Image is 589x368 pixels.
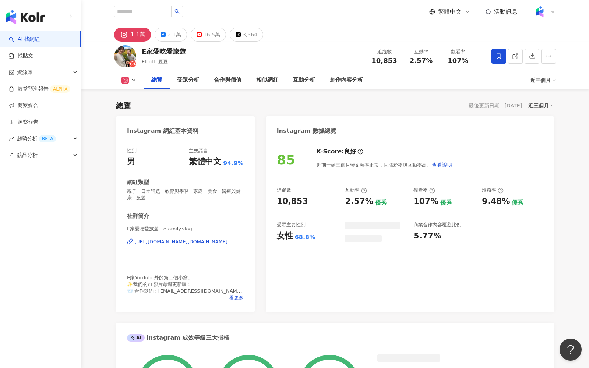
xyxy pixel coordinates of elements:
div: 追蹤數 [370,48,398,56]
a: searchAI 找網紅 [9,36,40,43]
span: 趨勢分析 [17,130,56,147]
div: 相似網紅 [256,76,278,85]
div: 社群簡介 [127,212,149,220]
a: 找貼文 [9,52,33,60]
span: E家愛吃愛旅遊 | efamily.vlog [127,226,244,232]
div: 近三個月 [530,74,556,86]
div: 總覽 [116,100,131,111]
div: 16.5萬 [204,29,220,40]
button: 1.1萬 [114,28,151,42]
span: 親子 · 日常話題 · 教育與學習 · 家庭 · 美食 · 醫療與健康 · 旅遊 [127,188,244,201]
div: 9.48% [482,196,510,207]
span: 活動訊息 [494,8,518,15]
div: 良好 [344,148,356,156]
span: 查看說明 [432,162,452,168]
div: Instagram 網紅基本資料 [127,127,198,135]
div: AI [127,334,145,342]
span: 繁體中文 [438,8,462,16]
button: 16.5萬 [191,28,226,42]
div: 10,853 [277,196,308,207]
span: 10,853 [371,57,397,64]
div: 107% [413,196,438,207]
a: 洞察報告 [9,118,38,126]
div: 優秀 [512,199,523,207]
span: 2.57% [410,57,433,64]
iframe: Help Scout Beacon - Open [560,339,582,361]
div: BETA [39,135,56,142]
div: 85 [277,152,295,167]
div: 男 [127,156,135,167]
div: [URL][DOMAIN_NAME][DOMAIN_NAME] [134,238,228,245]
button: 3,564 [230,28,263,42]
div: 主要語言 [189,148,208,154]
span: rise [9,136,14,141]
div: 2.57% [345,196,373,207]
img: KOL Avatar [114,45,136,67]
span: 看更多 [229,294,244,301]
div: 合作與價值 [214,76,241,85]
a: 效益預測報告ALPHA [9,85,70,93]
div: 總覽 [151,76,162,85]
div: 優秀 [440,199,452,207]
span: 資源庫 [17,64,32,81]
div: 互動分析 [293,76,315,85]
div: 受眾分析 [177,76,199,85]
a: 商案媒合 [9,102,38,109]
a: [URL][DOMAIN_NAME][DOMAIN_NAME] [127,238,244,245]
div: 漲粉率 [482,187,504,194]
div: 5.77% [413,230,441,242]
span: Elliott, 豆豆 [142,59,168,64]
div: 近期一到三個月發文頻率正常，且漲粉率與互動率高。 [317,158,453,172]
span: 競品分析 [17,147,38,163]
span: search [174,9,180,14]
div: 觀看率 [444,48,472,56]
img: Kolr%20app%20icon%20%281%29.png [533,5,547,19]
div: 女性 [277,230,293,242]
span: 94.9% [223,159,244,167]
span: 107% [448,57,468,64]
div: 近三個月 [528,101,554,110]
div: 1.1萬 [130,29,145,40]
div: 追蹤數 [277,187,291,194]
div: 網紅類型 [127,178,149,186]
div: E家愛吃愛旅遊 [142,47,186,56]
button: 查看說明 [431,158,453,172]
div: K-Score : [317,148,363,156]
div: 3,564 [243,29,257,40]
div: 互動率 [345,187,367,194]
div: 2.1萬 [167,29,181,40]
div: Instagram 成效等級三大指標 [127,334,229,342]
div: 受眾主要性別 [277,222,306,228]
div: 性別 [127,148,137,154]
div: 優秀 [375,199,387,207]
img: logo [6,10,45,24]
div: Instagram 數據總覽 [277,127,336,135]
div: 68.8% [295,233,315,241]
div: 互動率 [407,48,435,56]
div: 最後更新日期：[DATE] [469,103,522,109]
button: 2.1萬 [155,28,187,42]
div: 商業合作內容覆蓋比例 [413,222,461,228]
div: 觀看率 [413,187,435,194]
span: E家YouTube外的第二個小窩。 ✨我們的YT影片每週更新喔！ 📨 合作邀約 : [EMAIL_ADDRESS][DOMAIN_NAME] ⬇️點下面連結看更多⬇️ [127,275,242,301]
div: 創作內容分析 [330,76,363,85]
div: 繁體中文 [189,156,221,167]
